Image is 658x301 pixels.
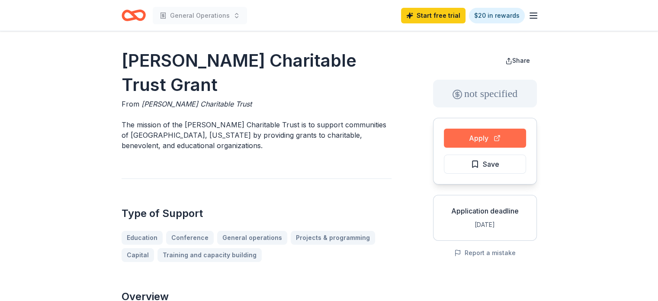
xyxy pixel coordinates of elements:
div: [DATE] [440,220,530,230]
a: Capital [122,248,154,262]
p: The mission of the [PERSON_NAME] Charitable Trust is to support communities of [GEOGRAPHIC_DATA],... [122,120,392,151]
button: Share [498,52,537,69]
a: Training and capacity building [157,248,262,262]
button: Save [444,155,526,174]
a: Projects & programming [291,231,375,245]
div: Application deadline [440,206,530,216]
div: not specified [433,80,537,107]
h1: [PERSON_NAME] Charitable Trust Grant [122,49,392,97]
button: Apply [444,129,526,148]
button: Report a mistake [454,248,516,258]
a: Conference [166,231,214,245]
a: $20 in rewards [469,8,525,23]
a: Home [122,5,146,26]
a: Start free trial [401,8,465,23]
a: Education [122,231,163,245]
button: General Operations [153,7,247,24]
h2: Type of Support [122,207,392,220]
div: From [122,99,392,109]
span: Save [483,159,499,170]
span: [PERSON_NAME] Charitable Trust [141,100,252,108]
a: General operations [217,231,287,245]
span: Share [512,57,530,64]
span: General Operations [170,10,230,21]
